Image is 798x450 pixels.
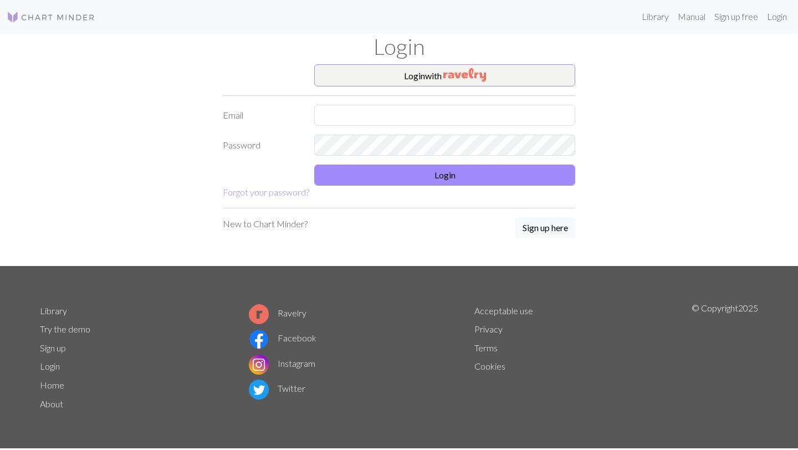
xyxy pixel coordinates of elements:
label: Password [216,135,308,156]
a: Twitter [249,383,305,393]
a: Library [40,305,67,316]
a: Instagram [249,358,315,369]
a: Ravelry [249,308,306,318]
a: Manual [673,6,710,28]
img: Ravelry [443,68,486,81]
a: Sign up here [515,217,575,239]
img: Logo [7,11,95,24]
p: © Copyright 2025 [692,301,758,413]
button: Sign up here [515,217,575,238]
a: Login [763,6,791,28]
a: Try the demo [40,324,90,334]
p: New to Chart Minder? [223,217,308,231]
button: Loginwith [314,64,575,86]
a: Cookies [474,361,505,371]
img: Instagram logo [249,355,269,375]
a: Acceptable use [474,305,533,316]
img: Ravelry logo [249,304,269,324]
a: Privacy [474,324,503,334]
a: Sign up [40,342,66,353]
a: Home [40,380,64,390]
img: Facebook logo [249,329,269,349]
h1: Login [33,33,765,60]
a: Forgot your password? [223,187,309,197]
label: Email [216,105,308,126]
img: Twitter logo [249,380,269,400]
a: Login [40,361,60,371]
a: Sign up free [710,6,763,28]
a: Facebook [249,333,316,343]
a: About [40,398,63,409]
a: Terms [474,342,498,353]
button: Login [314,165,575,186]
a: Library [637,6,673,28]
